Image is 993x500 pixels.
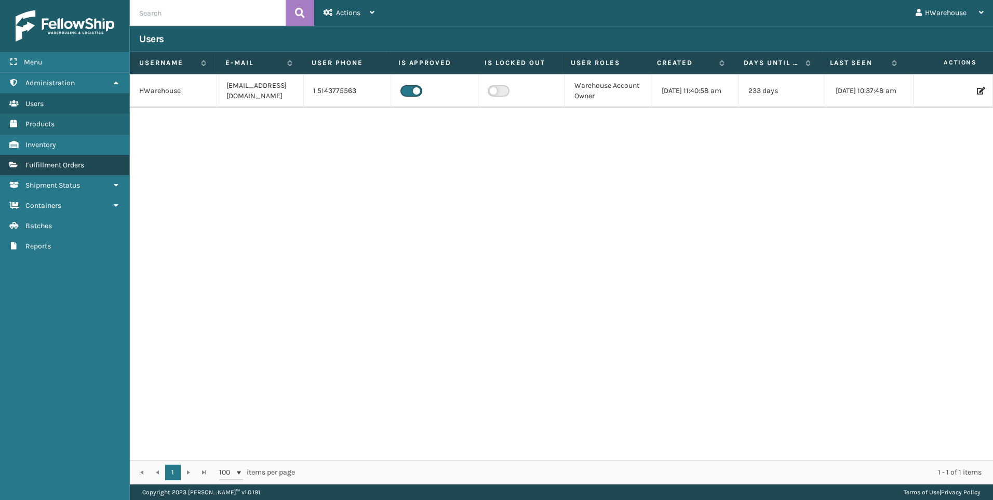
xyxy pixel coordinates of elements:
[139,33,164,45] h3: Users
[25,221,52,230] span: Batches
[565,74,652,108] td: Warehouse Account Owner
[657,58,714,68] label: Created
[739,74,826,108] td: 233 days
[304,74,391,108] td: 1 5143775563
[826,74,914,108] td: [DATE] 10:37:48 am
[25,181,80,190] span: Shipment Status
[744,58,800,68] label: Days until password expires
[336,8,360,17] span: Actions
[941,489,981,496] a: Privacy Policy
[830,58,887,68] label: Last Seen
[24,58,42,67] span: Menu
[312,58,379,68] label: User phone
[225,58,282,68] label: E-mail
[25,120,55,128] span: Products
[139,58,196,68] label: Username
[219,467,235,478] span: 100
[25,242,51,251] span: Reports
[910,54,983,71] span: Actions
[485,58,552,68] label: Is Locked Out
[904,484,981,500] div: |
[652,74,740,108] td: [DATE] 11:40:58 am
[398,58,465,68] label: Is Approved
[165,465,181,480] a: 1
[571,58,638,68] label: User Roles
[219,465,295,480] span: items per page
[16,10,114,42] img: logo
[25,201,61,210] span: Containers
[217,74,304,108] td: [EMAIL_ADDRESS][DOMAIN_NAME]
[904,489,940,496] a: Terms of Use
[130,74,217,108] td: HWarehouse
[310,467,982,478] div: 1 - 1 of 1 items
[25,99,44,108] span: Users
[977,87,983,95] i: Edit
[25,140,56,149] span: Inventory
[142,484,260,500] p: Copyright 2023 [PERSON_NAME]™ v 1.0.191
[25,161,84,169] span: Fulfillment Orders
[25,78,75,87] span: Administration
